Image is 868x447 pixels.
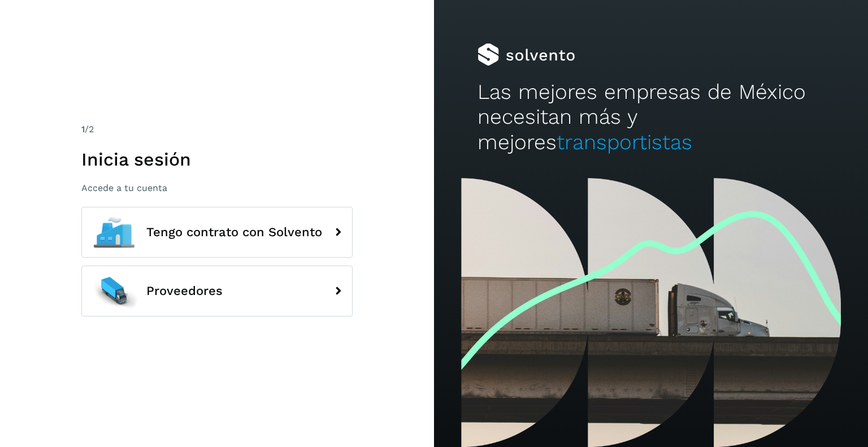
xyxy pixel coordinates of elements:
h1: Inicia sesión [81,149,353,170]
h2: Las mejores empresas de México necesitan más y mejores [478,80,824,155]
span: 1 [81,124,85,134]
button: Proveedores [81,266,353,316]
button: Tengo contrato con Solvento [81,207,353,258]
p: Accede a tu cuenta [81,183,353,193]
span: Tengo contrato con Solvento [146,225,322,239]
span: Proveedores [146,284,223,298]
span: transportistas [557,130,692,154]
div: /2 [81,123,353,136]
